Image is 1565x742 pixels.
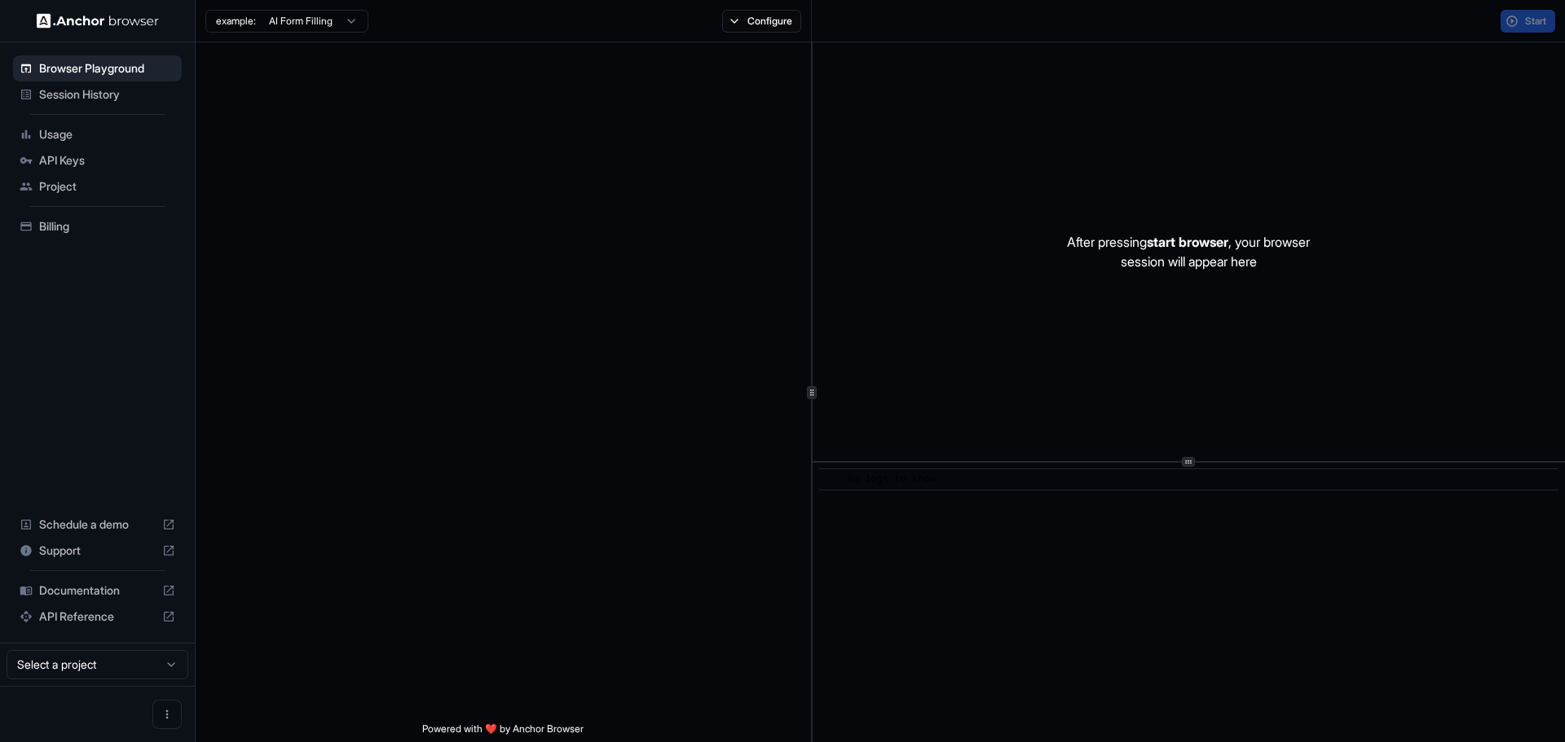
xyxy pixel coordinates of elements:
button: Configure [722,10,801,33]
div: Project [13,173,182,200]
div: Session History [13,81,182,108]
div: API Keys [13,147,182,173]
span: ​ [827,472,835,488]
div: Documentation [13,577,182,604]
span: Powered with ❤️ by Anchor Browser [422,722,584,742]
span: Documentation [39,582,156,599]
div: API Reference [13,604,182,630]
div: Schedule a demo [13,511,182,538]
span: No logs to show [848,474,936,485]
span: Support [39,542,156,559]
span: Browser Playground [39,60,175,77]
span: Session History [39,86,175,103]
span: start browser [1147,234,1228,250]
span: API Reference [39,608,156,625]
span: Billing [39,218,175,235]
p: After pressing , your browser session will appear here [1067,232,1310,271]
div: Usage [13,121,182,147]
span: example: [216,15,256,28]
div: Browser Playground [13,55,182,81]
img: Anchor Logo [37,13,159,29]
span: Project [39,178,175,195]
span: API Keys [39,152,175,169]
div: Support [13,538,182,564]
div: Billing [13,213,182,239]
span: Schedule a demo [39,516,156,533]
span: Usage [39,126,175,143]
button: Open menu [152,700,182,729]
